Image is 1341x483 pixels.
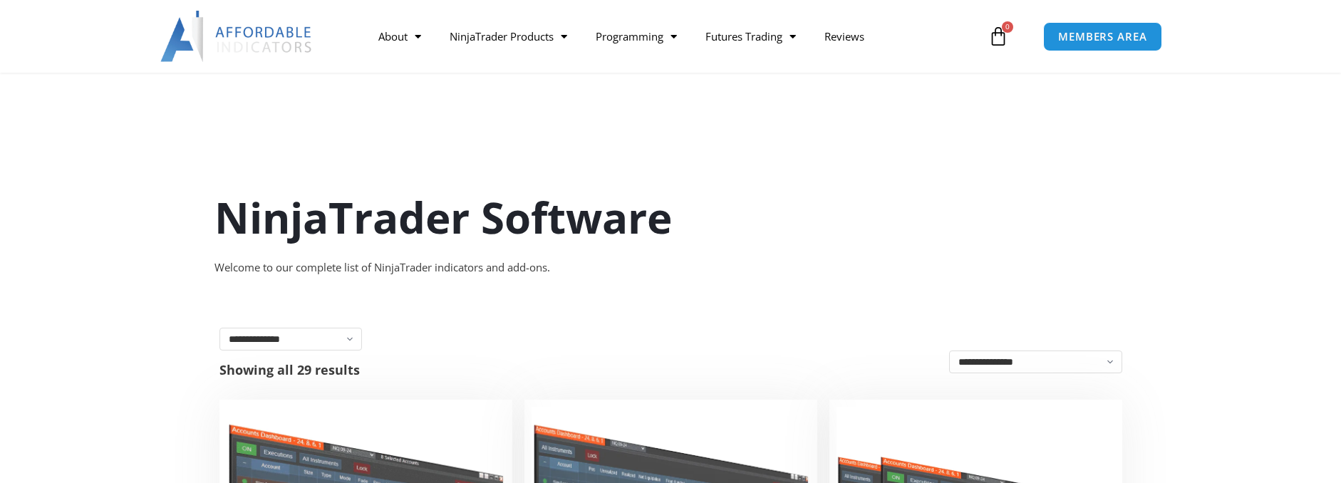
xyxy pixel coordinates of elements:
span: MEMBERS AREA [1058,31,1147,42]
nav: Menu [364,20,984,53]
a: NinjaTrader Products [435,20,581,53]
a: Reviews [810,20,879,53]
p: Showing all 29 results [219,363,360,376]
h1: NinjaTrader Software [214,187,1127,247]
div: Welcome to our complete list of NinjaTrader indicators and add-ons. [214,258,1127,278]
a: About [364,20,435,53]
a: 0 [967,16,1030,57]
select: Shop order [949,350,1122,373]
a: Futures Trading [691,20,810,53]
a: MEMBERS AREA [1043,22,1162,51]
span: 0 [1002,21,1013,33]
a: Programming [581,20,691,53]
img: LogoAI | Affordable Indicators – NinjaTrader [160,11,314,62]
